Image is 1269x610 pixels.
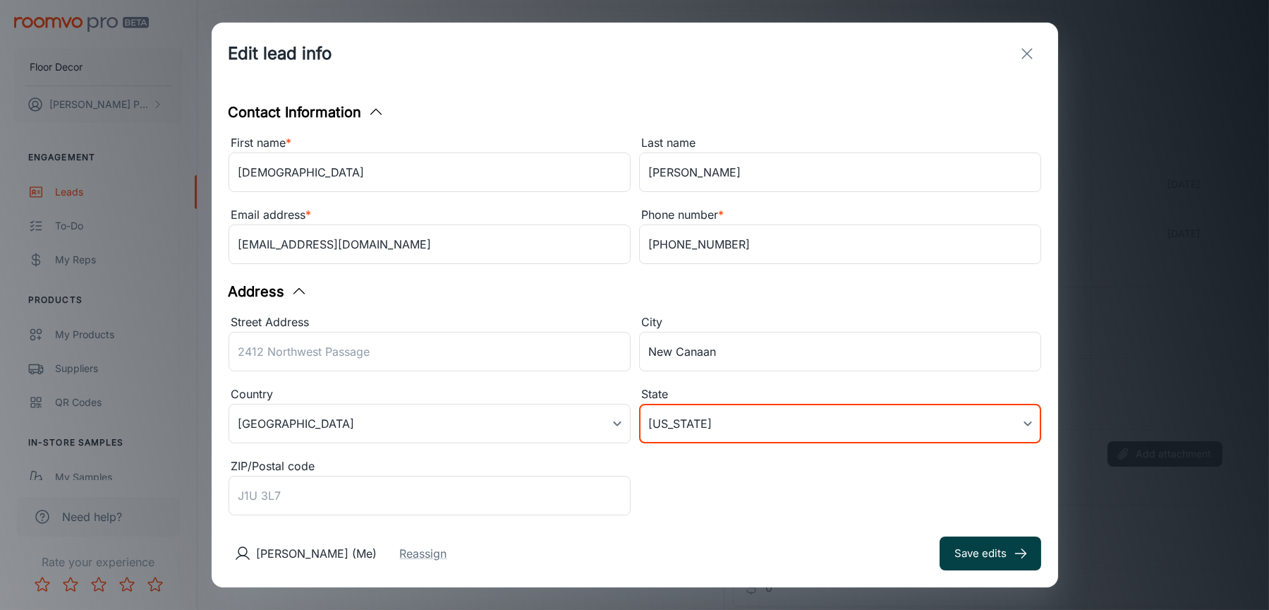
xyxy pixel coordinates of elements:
[229,41,332,66] h1: Edit lead info
[229,457,631,476] div: ZIP/Postal code
[229,206,631,225] div: Email address
[639,313,1041,332] div: City
[229,332,631,371] input: 2412 Northwest Passage
[229,225,631,264] input: myname@example.com
[229,134,631,152] div: First name
[229,152,631,192] input: John
[229,385,631,404] div: Country
[639,152,1041,192] input: Doe
[257,545,377,562] p: [PERSON_NAME] (Me)
[229,313,631,332] div: Street Address
[940,537,1041,570] button: Save edits
[639,404,1041,443] div: [US_STATE]
[639,385,1041,404] div: State
[229,476,631,515] input: J1U 3L7
[229,404,631,443] div: [GEOGRAPHIC_DATA]
[229,102,384,123] button: Contact Information
[1013,40,1041,68] button: exit
[639,225,1041,264] input: +1 439-123-4567
[229,281,308,302] button: Address
[639,332,1041,371] input: Whitehorse
[400,545,447,562] button: Reassign
[639,206,1041,225] div: Phone number
[639,134,1041,152] div: Last name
